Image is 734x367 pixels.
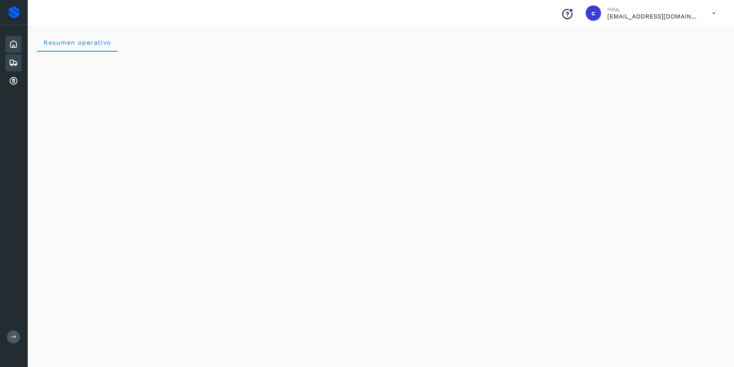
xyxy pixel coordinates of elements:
[607,13,700,20] p: carlosvazqueztgc@gmail.com
[5,36,22,53] div: Inicio
[5,54,22,71] div: Embarques
[5,73,22,90] div: Cuentas por cobrar
[43,39,111,46] span: Resumen operativo
[607,6,700,13] p: Hola,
